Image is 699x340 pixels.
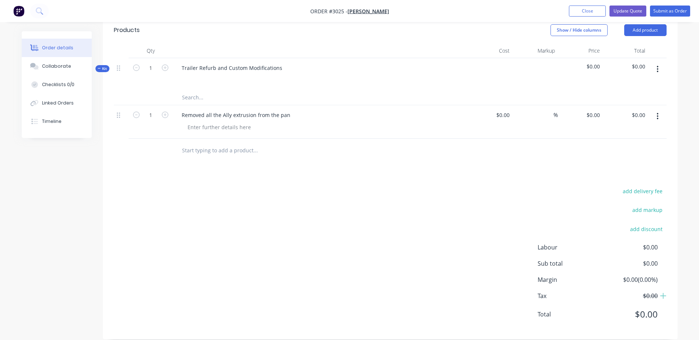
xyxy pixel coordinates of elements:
div: Cost [468,43,513,58]
span: $0.00 [561,63,600,70]
span: $0.00 [606,63,645,70]
div: Kit [95,65,109,72]
button: add discount [626,224,667,234]
span: $0.00 ( 0.00 %) [603,275,657,284]
span: Labour [538,243,603,252]
button: Update Quote [609,6,646,17]
button: Show / Hide columns [551,24,608,36]
span: $0.00 [603,291,657,300]
div: Price [558,43,603,58]
span: $0.00 [603,308,657,321]
input: Search... [182,90,329,105]
button: Timeline [22,112,92,131]
div: Products [114,26,140,35]
span: Total [538,310,603,319]
div: Timeline [42,118,62,125]
a: [PERSON_NAME] [347,8,389,15]
div: Linked Orders [42,100,74,106]
div: Markup [513,43,558,58]
button: Linked Orders [22,94,92,112]
div: Order details [42,45,73,51]
span: $0.00 [603,243,657,252]
button: Collaborate [22,57,92,75]
span: Order #3025 - [310,8,347,15]
span: Sub total [538,259,603,268]
span: $0.00 [603,259,657,268]
div: Qty [129,43,173,58]
button: Order details [22,39,92,57]
button: Add product [624,24,667,36]
button: Close [569,6,606,17]
div: Total [603,43,648,58]
div: Trailer Refurb and Custom Modifications [176,63,288,73]
span: Kit [98,66,107,71]
span: % [553,111,558,119]
span: Tax [538,291,603,300]
button: add delivery fee [619,186,667,196]
div: Removed all the Ally extrusion from the pan [176,110,296,120]
div: Collaborate [42,63,71,70]
div: Checklists 0/0 [42,81,74,88]
span: Margin [538,275,603,284]
button: Checklists 0/0 [22,75,92,94]
button: Submit as Order [650,6,690,17]
input: Start typing to add a product... [182,143,329,158]
img: Factory [13,6,24,17]
button: add markup [629,205,667,215]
